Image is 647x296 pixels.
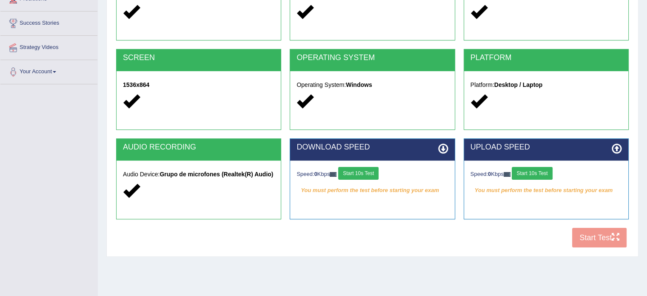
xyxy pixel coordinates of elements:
[494,81,543,88] strong: Desktop / Laptop
[314,171,317,177] strong: 0
[470,54,622,62] h2: PLATFORM
[123,81,149,88] strong: 1536x864
[123,143,274,152] h2: AUDIO RECORDING
[470,167,622,182] div: Speed: Kbps
[346,81,372,88] strong: Windows
[0,36,97,57] a: Strategy Videos
[330,172,336,177] img: ajax-loader-fb-connection.gif
[512,167,552,180] button: Start 10s Test
[296,167,448,182] div: Speed: Kbps
[470,143,622,152] h2: UPLOAD SPEED
[0,60,97,81] a: Your Account
[296,143,448,152] h2: DOWNLOAD SPEED
[338,167,379,180] button: Start 10s Test
[296,184,448,197] em: You must perform the test before starting your exam
[488,171,491,177] strong: 0
[296,54,448,62] h2: OPERATING SYSTEM
[0,11,97,33] a: Success Stories
[296,82,448,88] h5: Operating System:
[123,54,274,62] h2: SCREEN
[160,171,273,178] strong: Grupo de microfones (Realtek(R) Audio)
[504,172,510,177] img: ajax-loader-fb-connection.gif
[470,184,622,197] em: You must perform the test before starting your exam
[470,82,622,88] h5: Platform:
[123,171,274,178] h5: Audio Device:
